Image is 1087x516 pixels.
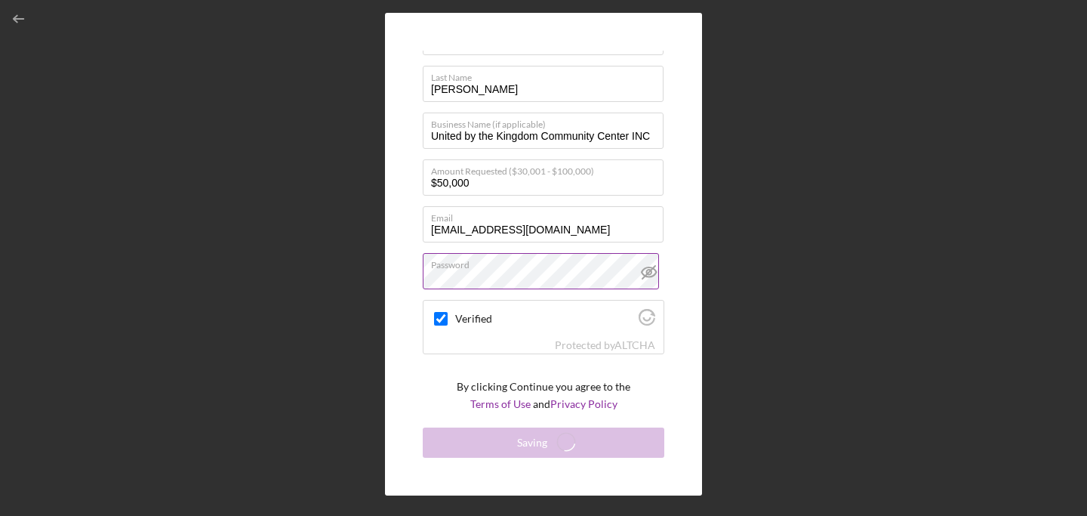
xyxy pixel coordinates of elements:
p: By clicking Continue you agree to the and [457,379,630,412]
label: Email [431,207,664,224]
a: Visit Altcha.org [614,338,655,351]
label: Verified [455,313,634,325]
label: Business Name (if applicable) [431,113,664,130]
label: Last Name [431,66,664,83]
label: Password [431,254,664,270]
button: Saving [423,428,664,458]
a: Terms of Use [470,397,531,410]
div: Saving [517,428,547,458]
div: Protected by [555,339,655,351]
a: Privacy Policy [550,397,617,410]
label: Amount Requested ($30,001 - $100,000) [431,160,664,177]
a: Visit Altcha.org [639,315,655,328]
